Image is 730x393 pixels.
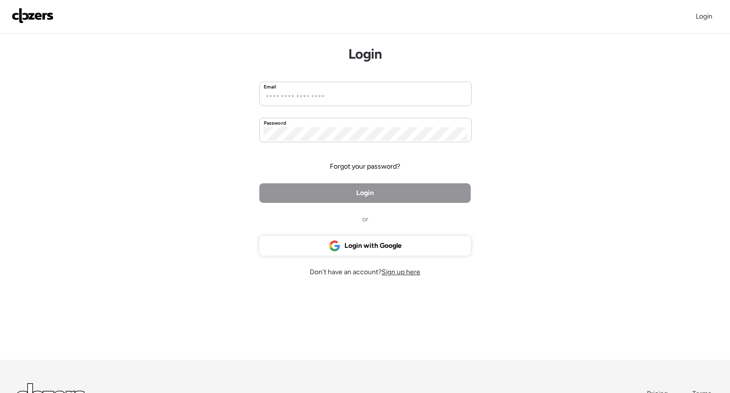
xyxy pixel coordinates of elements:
span: Don't have an account? [310,267,420,277]
span: or [362,215,368,224]
span: Login [356,188,374,198]
span: Sign up here [382,268,420,276]
span: Login with Google [344,241,402,251]
label: Password [264,119,286,127]
span: Forgot your password? [330,162,400,172]
label: Email [264,83,276,91]
span: Login [696,12,712,21]
img: Logo [12,8,54,23]
h1: Login [348,45,382,62]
